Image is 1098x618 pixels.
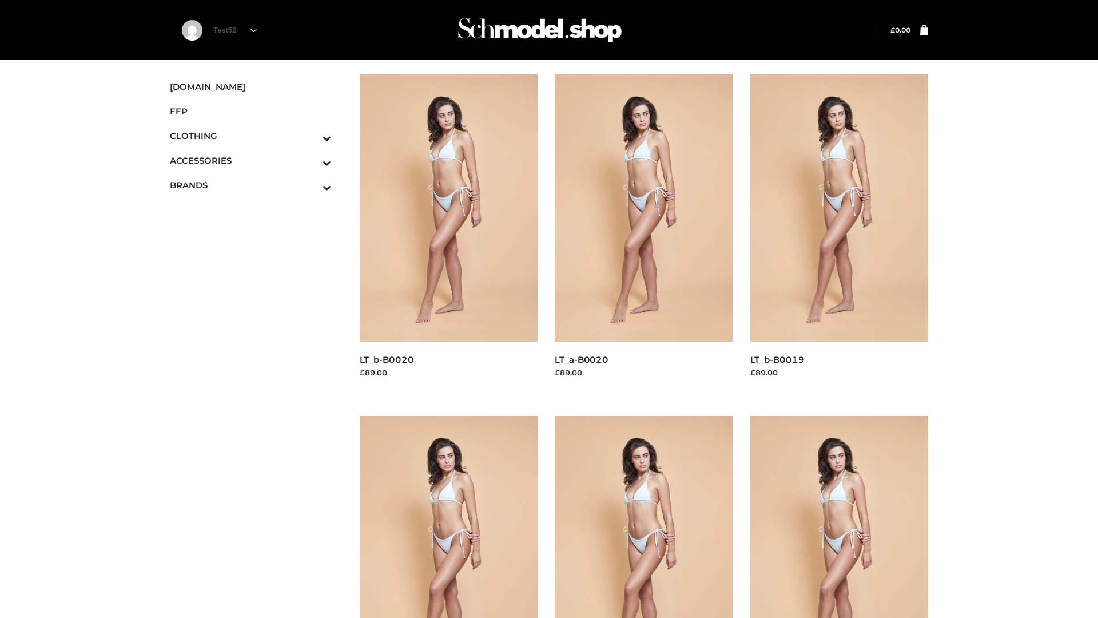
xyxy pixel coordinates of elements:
a: Test52 [213,26,257,34]
button: Toggle Submenu [291,124,331,148]
img: Schmodel Admin 964 [454,7,626,53]
bdi: 0.00 [890,26,910,34]
button: Toggle Submenu [291,173,331,197]
button: Toggle Submenu [291,148,331,173]
div: £89.00 [360,367,538,378]
a: LT_b-B0020 [360,354,414,365]
span: CLOTHING [170,129,331,142]
a: BRANDSToggle Submenu [170,173,331,197]
a: [DOMAIN_NAME] [170,74,331,99]
a: ACCESSORIESToggle Submenu [170,148,331,173]
span: [DOMAIN_NAME] [170,80,331,93]
a: Read more [750,380,793,389]
div: £89.00 [555,367,733,378]
a: LT_b-B0019 [750,354,805,365]
a: LT_a-B0020 [555,354,608,365]
a: £0.00 [890,26,910,34]
a: Read more [555,380,597,389]
div: £89.00 [750,367,929,378]
span: FFP [170,105,331,118]
span: ACCESSORIES [170,154,331,167]
a: CLOTHINGToggle Submenu [170,124,331,148]
a: Read more [360,380,402,389]
span: £ [890,26,895,34]
span: BRANDS [170,179,331,192]
a: FFP [170,99,331,124]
